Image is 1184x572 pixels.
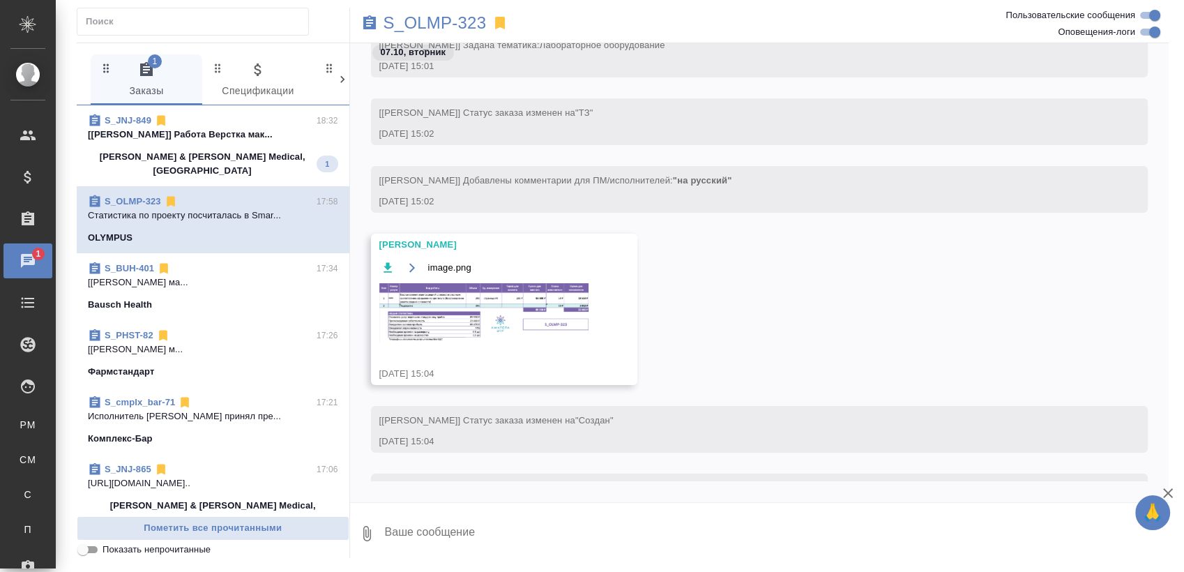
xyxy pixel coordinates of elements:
[27,247,49,261] span: 1
[105,196,161,206] a: S_OLMP-323
[88,499,338,527] p: [PERSON_NAME] & [PERSON_NAME] Medical, [GEOGRAPHIC_DATA]
[1141,498,1164,527] span: 🙏
[88,209,338,223] p: Cтатистика по проекту посчиталась в Smar...
[154,114,168,128] svg: Отписаться
[317,396,338,409] p: 17:21
[17,488,38,502] span: С
[10,446,45,474] a: CM
[77,186,349,253] div: S_OLMP-32317:58Cтатистика по проекту посчиталась в Smar...OLYMPUS
[156,329,170,343] svg: Отписаться
[84,520,342,536] span: Пометить все прочитанными
[379,415,614,426] span: [[PERSON_NAME]] Статус заказа изменен на
[105,263,154,273] a: S_BUH-401
[379,367,589,381] div: [DATE] 15:04
[99,61,194,100] span: Заказы
[10,481,45,509] a: С
[1135,495,1170,530] button: 🙏
[404,259,421,276] button: Открыть на драйве
[379,195,1100,209] div: [DATE] 15:02
[148,54,162,68] span: 1
[428,261,471,275] span: image.png
[77,253,349,320] div: S_BUH-40117:34[[PERSON_NAME] ма...Bausch Health
[379,283,589,343] img: image.png
[379,107,593,118] span: [[PERSON_NAME]] Статус заказа изменен на
[88,365,155,379] p: Фармстандарт
[379,435,1100,449] div: [DATE] 15:04
[317,157,337,171] span: 1
[379,127,1100,141] div: [DATE] 15:02
[105,464,151,474] a: S_JNJ-865
[211,61,305,100] span: Спецификации
[77,516,349,541] button: Пометить все прочитанными
[17,453,38,467] span: CM
[86,12,308,31] input: Поиск
[17,522,38,536] span: П
[384,16,487,30] a: S_OLMP-323
[1005,8,1135,22] span: Пользовательские сообщения
[211,61,225,75] svg: Зажми и перетащи, чтобы поменять порядок вкладок
[164,195,178,209] svg: Отписаться
[379,238,589,252] div: [PERSON_NAME]
[154,462,168,476] svg: Отписаться
[178,396,192,409] svg: Отписаться
[10,411,45,439] a: PM
[379,259,397,276] button: Скачать
[105,397,175,407] a: S_cmplx_bar-71
[317,262,338,276] p: 17:34
[1058,25,1135,39] span: Оповещения-логи
[77,454,349,535] div: S_JNJ-86517:06[URL][DOMAIN_NAME]..[PERSON_NAME] & [PERSON_NAME] Medical, [GEOGRAPHIC_DATA]
[88,231,132,245] p: OLYMPUS
[105,115,151,126] a: S_JNJ-849
[575,107,593,118] span: "ТЗ"
[100,61,113,75] svg: Зажми и перетащи, чтобы поменять порядок вкладок
[379,175,732,186] span: [[PERSON_NAME]] Добавлены комментарии для ПМ/исполнителей:
[17,418,38,432] span: PM
[381,45,446,59] p: 07.10, вторник
[322,61,417,100] span: Клиенты
[88,298,152,312] p: Bausch Health
[10,515,45,543] a: П
[88,343,338,356] p: [[PERSON_NAME] м...
[317,195,338,209] p: 17:58
[88,476,338,490] p: [URL][DOMAIN_NAME]..
[77,105,349,186] div: S_JNJ-84918:32[[PERSON_NAME]] Работа Верстка мак...[PERSON_NAME] & [PERSON_NAME] Medical, [GEOGRA...
[105,330,153,340] a: S_PHST-82
[317,114,338,128] p: 18:32
[575,415,614,426] span: "Создан"
[103,543,211,557] span: Показать непрочитанные
[88,432,153,446] p: Комплекс-Бар
[3,243,52,278] a: 1
[88,150,317,178] p: [PERSON_NAME] & [PERSON_NAME] Medical, [GEOGRAPHIC_DATA]
[317,329,338,343] p: 17:26
[317,462,338,476] p: 17:06
[77,320,349,387] div: S_PHST-8217:26[[PERSON_NAME] м...Фармстандарт
[157,262,171,276] svg: Отписаться
[673,175,732,186] span: "на русский"
[88,276,338,289] p: [[PERSON_NAME] ма...
[88,409,338,423] p: Исполнитель [PERSON_NAME] принял пре...
[88,128,338,142] p: [[PERSON_NAME]] Работа Верстка мак...
[77,387,349,454] div: S_cmplx_bar-7117:21Исполнитель [PERSON_NAME] принял пре...Комплекс-Бар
